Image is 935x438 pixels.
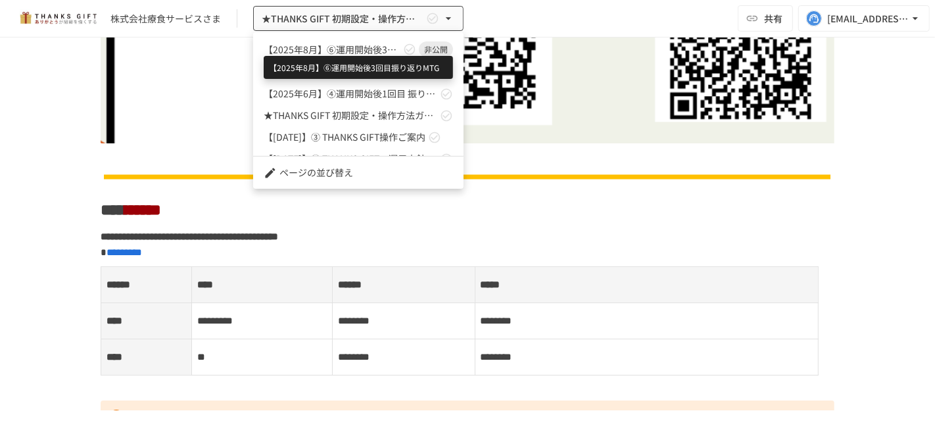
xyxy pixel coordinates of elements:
[419,43,453,55] span: 非公開
[264,43,400,57] span: 【2025年8月】⑥運用開始後3回目振り返りMTG
[264,152,437,166] span: 【[DATE]】② THANKS GIFTの運用方針と設計
[264,65,437,79] span: 【[DATE]】⑤運用開始後振り返りミーティング
[264,87,437,101] span: 【2025年6月】④運用開始後1回目 振り返りMTG
[264,109,437,122] span: ★THANKS GIFT 初期設定・操作方法ガイド
[264,130,425,144] span: 【[DATE]】➂ THANKS GIFT操作ご案内
[253,162,464,183] li: ページの並び替え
